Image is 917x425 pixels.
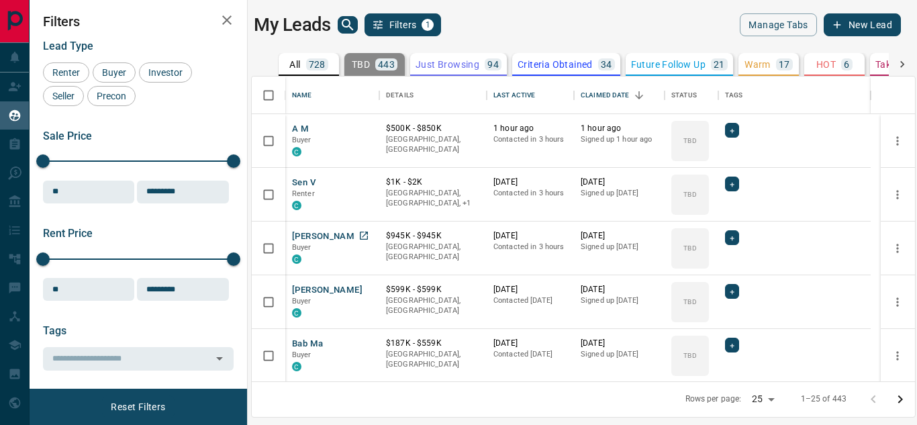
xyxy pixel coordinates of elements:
[292,297,311,305] span: Buyer
[581,77,630,114] div: Claimed Date
[43,86,84,106] div: Seller
[292,284,363,297] button: [PERSON_NAME]
[630,86,648,105] button: Sort
[730,338,734,352] span: +
[355,227,373,244] a: Open in New Tab
[386,134,480,155] p: [GEOGRAPHIC_DATA], [GEOGRAPHIC_DATA]
[725,338,739,352] div: +
[487,60,499,69] p: 94
[493,242,567,252] p: Contacted in 3 hours
[386,295,480,316] p: [GEOGRAPHIC_DATA], [GEOGRAPHIC_DATA]
[574,77,665,114] div: Claimed Date
[779,60,790,69] p: 17
[685,393,742,405] p: Rows per page:
[144,67,187,78] span: Investor
[493,338,567,349] p: [DATE]
[292,243,311,252] span: Buyer
[493,295,567,306] p: Contacted [DATE]
[43,130,92,142] span: Sale Price
[87,86,136,106] div: Precon
[493,134,567,145] p: Contacted in 3 hours
[816,60,836,69] p: HOT
[386,338,480,349] p: $187K - $559K
[887,386,914,413] button: Go to next page
[292,177,316,189] button: Sen V
[292,77,312,114] div: Name
[386,230,480,242] p: $945K - $945K
[292,189,315,198] span: Renter
[493,177,567,188] p: [DATE]
[292,123,309,136] button: A M
[102,395,174,418] button: Reset Filters
[292,350,311,359] span: Buyer
[887,292,908,312] button: more
[97,67,131,78] span: Buyer
[725,230,739,245] div: +
[493,230,567,242] p: [DATE]
[631,60,706,69] p: Future Follow Up
[43,40,93,52] span: Lead Type
[493,349,567,360] p: Contacted [DATE]
[43,13,234,30] h2: Filters
[378,60,395,69] p: 443
[581,134,658,145] p: Signed up 1 hour ago
[581,177,658,188] p: [DATE]
[386,242,480,263] p: [GEOGRAPHIC_DATA], [GEOGRAPHIC_DATA]
[581,338,658,349] p: [DATE]
[493,284,567,295] p: [DATE]
[683,136,696,146] p: TBD
[139,62,192,83] div: Investor
[887,185,908,205] button: more
[581,188,658,199] p: Signed up [DATE]
[581,230,658,242] p: [DATE]
[683,189,696,199] p: TBD
[292,254,301,264] div: condos.ca
[887,131,908,151] button: more
[730,285,734,298] span: +
[887,346,908,366] button: more
[601,60,612,69] p: 34
[740,13,816,36] button: Manage Tabs
[746,389,779,409] div: 25
[581,284,658,295] p: [DATE]
[386,349,480,370] p: [GEOGRAPHIC_DATA], [GEOGRAPHIC_DATA]
[493,123,567,134] p: 1 hour ago
[730,177,734,191] span: +
[43,324,66,337] span: Tags
[292,230,363,243] button: [PERSON_NAME]
[43,227,93,240] span: Rent Price
[292,201,301,210] div: condos.ca
[887,238,908,258] button: more
[292,308,301,318] div: condos.ca
[581,349,658,360] p: Signed up [DATE]
[801,393,847,405] p: 1–25 of 443
[518,60,593,69] p: Criteria Obtained
[338,16,358,34] button: search button
[581,123,658,134] p: 1 hour ago
[386,284,480,295] p: $599K - $599K
[725,177,739,191] div: +
[725,284,739,299] div: +
[93,62,136,83] div: Buyer
[43,62,89,83] div: Renter
[824,13,901,36] button: New Lead
[210,349,229,368] button: Open
[487,77,574,114] div: Last Active
[581,295,658,306] p: Signed up [DATE]
[292,338,323,350] button: Bab Ma
[718,77,871,114] div: Tags
[386,123,480,134] p: $500K - $850K
[665,77,718,114] div: Status
[730,231,734,244] span: +
[48,67,85,78] span: Renter
[683,297,696,307] p: TBD
[92,91,131,101] span: Precon
[844,60,849,69] p: 6
[725,77,743,114] div: Tags
[730,124,734,137] span: +
[386,188,480,209] p: Toronto
[714,60,725,69] p: 21
[292,136,311,144] span: Buyer
[581,242,658,252] p: Signed up [DATE]
[386,77,414,114] div: Details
